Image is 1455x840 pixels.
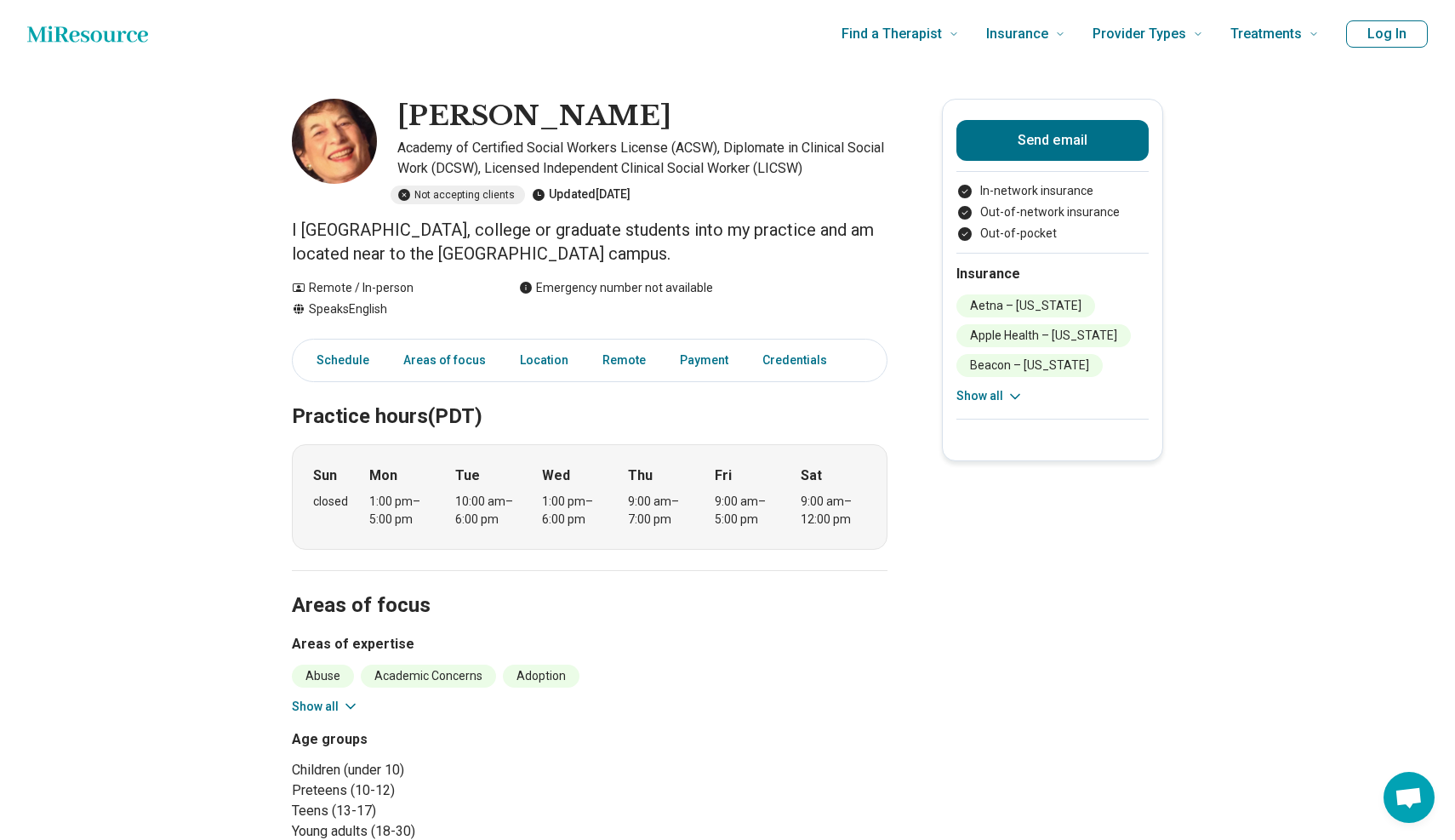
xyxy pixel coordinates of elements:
h3: Age groups [292,729,583,750]
strong: Thu [628,466,653,486]
p: Academy of Certified Social Workers License (ACSW), Diplomate in Clinical Social Work (DCSW), Lic... [397,138,887,179]
a: Credentials [752,343,847,378]
strong: Sun [313,466,337,486]
a: Home page [27,17,148,51]
a: Schedule [296,343,379,378]
strong: Sat [801,466,822,486]
a: Location [510,343,579,378]
div: 9:00 am – 12:00 pm [801,493,866,529]
li: Preteens (10-12) [292,780,583,801]
div: Updated [DATE] [532,186,630,204]
button: Show all [956,387,1024,405]
li: Adoption [503,665,579,688]
a: Payment [670,343,739,378]
span: Find a Therapist [842,22,942,46]
h3: Areas of expertise [292,634,887,654]
li: Teens (13-17) [292,801,583,821]
div: 10:00 am – 6:00 pm [455,493,521,529]
div: 9:00 am – 7:00 pm [628,493,693,529]
li: Abuse [292,665,354,688]
strong: Tue [455,466,480,486]
h2: Areas of focus [292,551,887,620]
strong: Fri [715,466,732,486]
img: Jill Cole, Academy of Certified Social Workers License (ACSW) [292,99,377,184]
div: 9:00 am – 5:00 pm [715,493,780,529]
li: Aetna – [US_STATE] [956,294,1095,317]
li: Academic Concerns [361,665,496,688]
div: 1:00 pm – 6:00 pm [542,493,608,529]
div: closed [313,493,348,511]
span: Provider Types [1093,22,1186,46]
div: Open chat [1384,772,1435,823]
p: I [GEOGRAPHIC_DATA], college or graduate students into my practice and am located near to the [GE... [292,218,887,266]
div: Emergency number not available [519,279,713,297]
div: Not accepting clients [391,186,525,204]
a: Areas of focus [393,343,496,378]
h2: Practice hours (PDT) [292,362,887,431]
li: In-network insurance [956,182,1149,200]
div: Remote / In-person [292,279,485,297]
strong: Mon [369,466,397,486]
span: Insurance [986,22,1048,46]
button: Show all [292,698,359,716]
li: Children (under 10) [292,760,583,780]
li: Out-of-network insurance [956,203,1149,221]
ul: Payment options [956,182,1149,243]
h1: [PERSON_NAME] [397,99,671,134]
div: When does the program meet? [292,444,887,550]
div: 1:00 pm – 5:00 pm [369,493,435,529]
button: Send email [956,120,1149,161]
h2: Insurance [956,264,1149,284]
li: Beacon – [US_STATE] [956,354,1103,377]
div: Speaks English [292,300,485,318]
li: Apple Health – [US_STATE] [956,324,1131,347]
li: Out-of-pocket [956,225,1149,243]
strong: Wed [542,466,570,486]
a: Remote [592,343,656,378]
button: Log In [1346,20,1428,48]
span: Treatments [1230,22,1302,46]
